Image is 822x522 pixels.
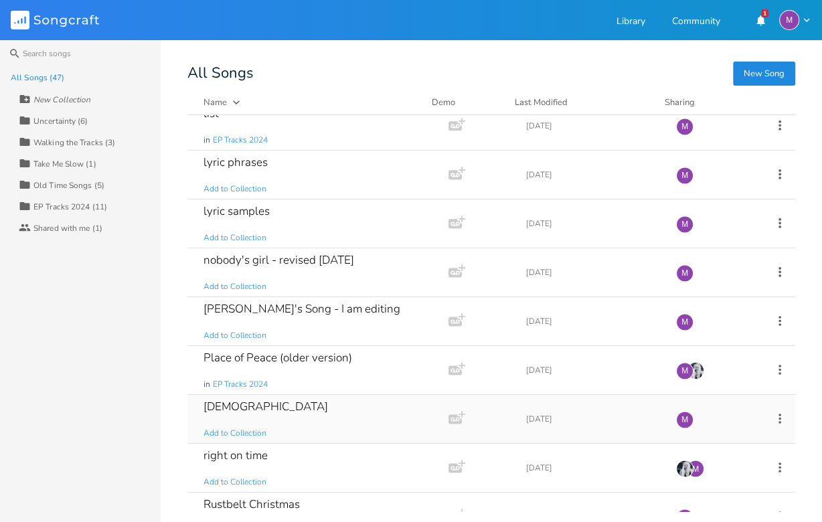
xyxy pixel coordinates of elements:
[672,17,720,28] a: Community
[203,499,300,510] div: Rustbelt Christmas
[526,171,660,179] div: [DATE]
[526,464,660,472] div: [DATE]
[676,313,693,331] div: melindameshad
[203,205,270,217] div: lyric samples
[687,362,704,379] img: Anya
[515,96,649,109] button: Last Modified
[676,118,693,135] div: melindameshad
[203,330,266,341] span: Add to Collection
[687,460,704,477] div: melindameshad
[203,96,416,109] button: Name
[676,411,693,428] div: melindameshad
[616,17,645,28] a: Library
[526,220,660,228] div: [DATE]
[432,96,499,109] div: Demo
[203,232,266,244] span: Add to Collection
[213,379,268,390] span: EP Tracks 2024
[33,139,115,147] div: Walking the Tracks (3)
[33,224,102,232] div: Shared with me (1)
[33,203,107,211] div: EP Tracks 2024 (11)
[203,96,227,108] div: Name
[676,167,693,184] div: melindameshad
[203,428,266,439] span: Add to Collection
[203,254,354,266] div: nobody's girl - revised [DATE]
[203,183,266,195] span: Add to Collection
[676,215,693,233] div: melindameshad
[779,10,811,30] button: M
[203,379,210,390] span: in
[11,74,64,82] div: All Songs (47)
[187,67,795,80] div: All Songs
[203,303,400,315] div: [PERSON_NAME]'s Song - I am editing
[676,264,693,282] div: melindameshad
[33,117,88,125] div: Uncertainty (6)
[526,317,660,325] div: [DATE]
[526,366,660,374] div: [DATE]
[676,460,693,477] img: Anya
[203,352,352,363] div: Place of Peace (older version)
[526,415,660,423] div: [DATE]
[33,181,104,189] div: Old Time Songs (5)
[526,122,660,130] div: [DATE]
[213,135,268,146] span: EP Tracks 2024
[203,281,266,292] span: Add to Collection
[515,96,568,108] div: Last Modified
[761,9,768,17] div: 1
[733,62,795,86] button: New Song
[203,108,219,119] div: list
[203,476,266,488] span: Add to Collection
[203,450,268,461] div: right on time
[526,268,660,276] div: [DATE]
[33,160,96,168] div: Take Me Slow (1)
[676,362,693,379] div: melindameshad
[665,96,745,109] div: Sharing
[33,96,90,104] div: New Collection
[203,157,268,168] div: lyric phrases
[747,8,774,32] button: 1
[779,10,799,30] div: melindameshad
[203,135,210,146] span: in
[203,401,328,412] div: [DEMOGRAPHIC_DATA]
